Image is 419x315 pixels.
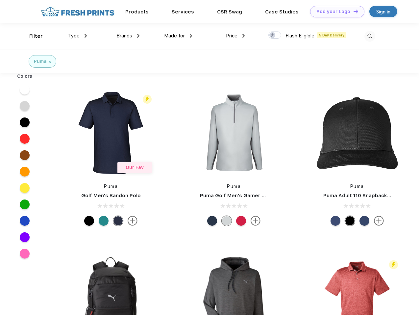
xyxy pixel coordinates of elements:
[137,34,139,38] img: dropdown.png
[49,61,51,63] img: filter_cancel.svg
[125,9,149,15] a: Products
[113,216,123,226] div: Navy Blazer
[376,8,390,15] div: Sign in
[172,9,194,15] a: Services
[359,216,369,226] div: Peacoat with Qut Shd
[226,33,237,39] span: Price
[126,165,144,170] span: Our Fav
[81,193,141,199] a: Golf Men's Bandon Polo
[374,216,384,226] img: more.svg
[222,216,232,226] div: High Rise
[12,73,37,80] div: Colors
[364,31,375,42] img: desktop_search.svg
[128,216,137,226] img: more.svg
[350,184,364,189] a: Puma
[200,193,304,199] a: Puma Golf Men's Gamer Golf Quarter-Zip
[99,216,109,226] div: Green Lagoon
[190,34,192,38] img: dropdown.png
[316,9,350,14] div: Add your Logo
[217,9,242,15] a: CSR Swag
[227,184,241,189] a: Puma
[242,34,245,38] img: dropdown.png
[39,6,116,17] img: fo%20logo%202.webp
[29,32,43,40] div: Filter
[345,216,355,226] div: Pma Blk Pma Blk
[354,10,358,13] img: DT
[251,216,260,226] img: more.svg
[68,33,80,39] span: Type
[190,89,278,177] img: func=resize&h=266
[313,89,401,177] img: func=resize&h=266
[317,32,346,38] span: 5 Day Delivery
[34,58,47,65] div: Puma
[389,260,398,269] img: flash_active_toggle.svg
[369,6,397,17] a: Sign in
[116,33,132,39] span: Brands
[85,34,87,38] img: dropdown.png
[236,216,246,226] div: Ski Patrol
[285,33,314,39] span: Flash Eligible
[331,216,340,226] div: Peacoat Qut Shd
[84,216,94,226] div: Puma Black
[143,95,152,104] img: flash_active_toggle.svg
[67,89,155,177] img: func=resize&h=266
[207,216,217,226] div: Navy Blazer
[164,33,185,39] span: Made for
[104,184,118,189] a: Puma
